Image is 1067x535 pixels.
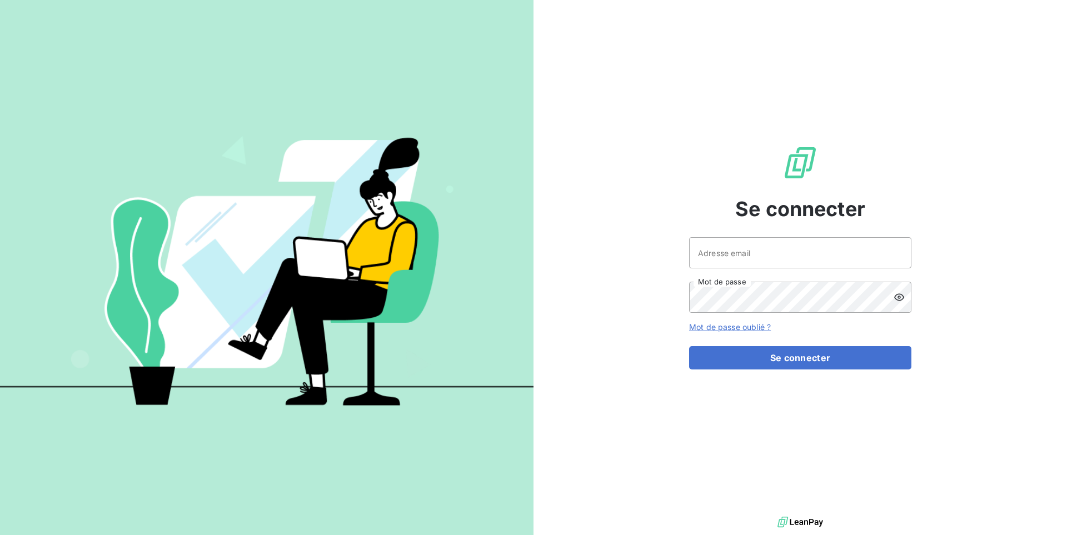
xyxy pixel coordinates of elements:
[782,145,818,181] img: Logo LeanPay
[689,346,911,369] button: Se connecter
[777,514,823,531] img: logo
[735,194,865,224] span: Se connecter
[689,322,771,332] a: Mot de passe oublié ?
[689,237,911,268] input: placeholder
